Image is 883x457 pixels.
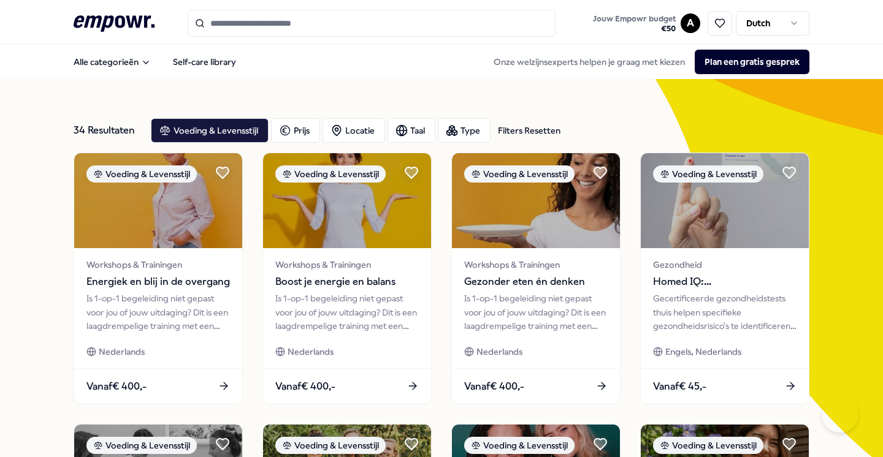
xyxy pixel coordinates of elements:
[665,345,741,358] span: Engels, Nederlands
[262,153,432,404] a: package imageVoeding & LevensstijlWorkshops & TrainingenBoost je energie en balansIs 1-op-1 begel...
[151,118,269,143] button: Voeding & Levensstijl
[464,165,575,183] div: Voeding & Levensstijl
[452,153,620,248] img: package image
[74,153,243,404] a: package imageVoeding & LevensstijlWorkshops & TrainingenEnergiek en blij in de overgangIs 1-op-1 ...
[588,10,681,36] a: Jouw Empowr budget€50
[86,165,197,183] div: Voeding & Levensstijl
[653,292,797,333] div: Gecertificeerde gezondheidstests thuis helpen specifieke gezondheidsrisico's te identificeren en ...
[275,292,419,333] div: Is 1-op-1 begeleiding niet gepast voor jou of jouw uitdaging? Dit is een laagdrempelige training ...
[323,118,385,143] button: Locatie
[653,165,763,183] div: Voeding & Levensstijl
[438,118,491,143] button: Type
[99,345,145,358] span: Nederlands
[653,379,706,395] span: Vanaf € 45,-
[464,258,608,271] span: Workshops & Trainingen
[86,292,230,333] div: Is 1-op-1 begeleiding niet gepast voor jou of jouw uitdaging? Dit is een laagdrempelige training ...
[64,50,161,74] button: Alle categorieën
[163,50,246,74] a: Self-care library
[653,258,797,271] span: Gezondheid
[275,379,335,395] span: Vanaf € 400,-
[484,50,809,74] div: Onze welzijnsexperts helpen je graag met kiezen
[388,118,435,143] button: Taal
[591,12,678,36] button: Jouw Empowr budget€50
[464,379,524,395] span: Vanaf € 400,-
[86,437,197,454] div: Voeding & Levensstijl
[86,274,230,290] span: Energiek en blij in de overgang
[464,437,575,454] div: Voeding & Levensstijl
[86,258,230,271] span: Workshops & Trainingen
[288,345,334,358] span: Nederlands
[271,118,320,143] button: Prijs
[263,153,431,248] img: package image
[275,165,386,183] div: Voeding & Levensstijl
[640,153,809,404] a: package imageVoeding & LevensstijlGezondheidHomed IQ: GezondsheidstestenGecertificeerde gezondhei...
[695,50,809,74] button: Plan een gratis gesprek
[64,50,246,74] nav: Main
[451,153,621,404] a: package imageVoeding & LevensstijlWorkshops & TrainingenGezonder eten én denkenIs 1-op-1 begeleid...
[593,14,676,24] span: Jouw Empowr budget
[74,153,242,248] img: package image
[593,24,676,34] span: € 50
[653,437,763,454] div: Voeding & Levensstijl
[653,274,797,290] span: Homed IQ: Gezondsheidstesten
[74,118,141,143] div: 34 Resultaten
[275,274,419,290] span: Boost je energie en balans
[86,379,147,395] span: Vanaf € 400,-
[681,13,700,33] button: A
[464,292,608,333] div: Is 1-op-1 begeleiding niet gepast voor jou of jouw uitdaging? Dit is een laagdrempelige training ...
[641,153,809,248] img: package image
[275,258,419,271] span: Workshops & Trainingen
[275,437,386,454] div: Voeding & Levensstijl
[476,345,522,358] span: Nederlands
[498,124,560,137] div: Filters Resetten
[464,274,608,290] span: Gezonder eten én denken
[822,396,858,432] iframe: Help Scout Beacon - Open
[188,10,556,37] input: Search for products, categories or subcategories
